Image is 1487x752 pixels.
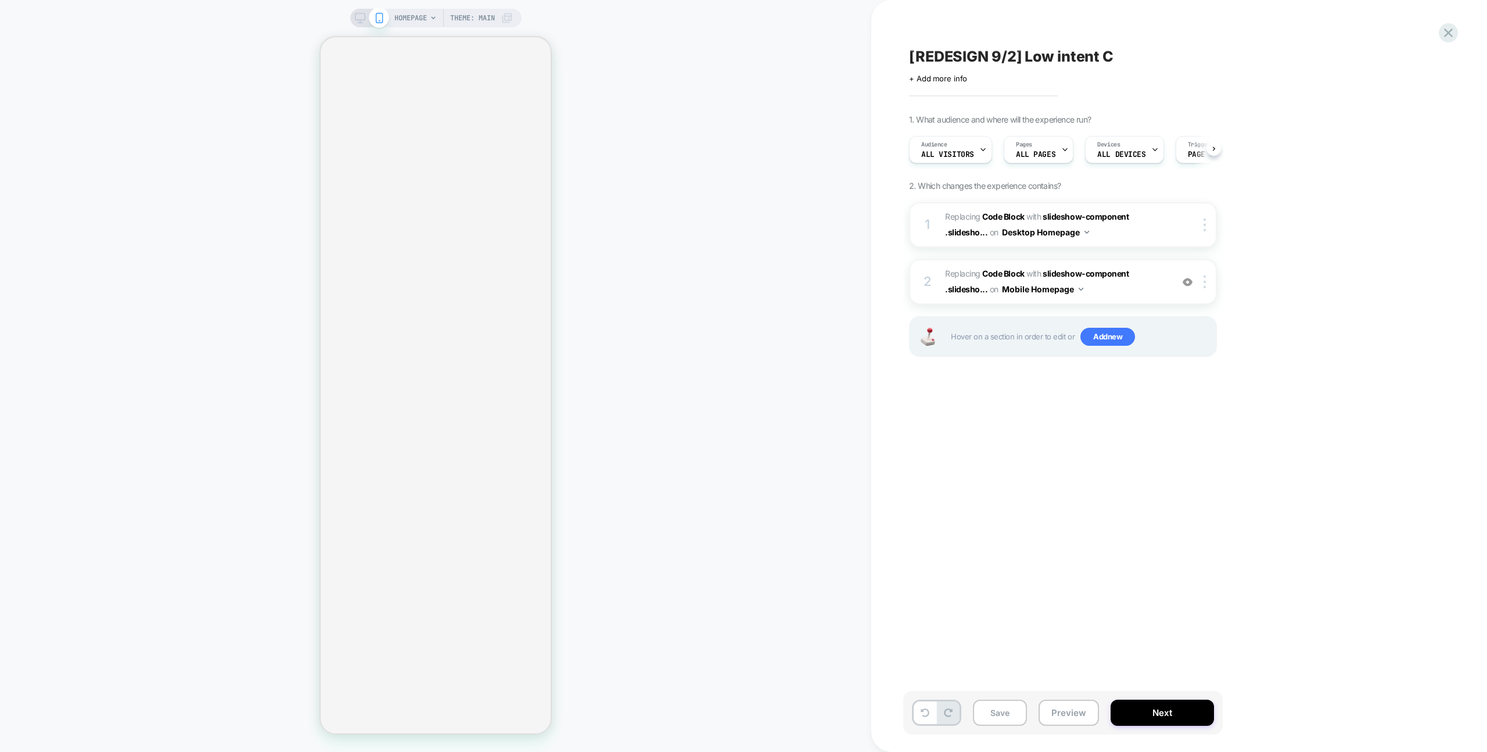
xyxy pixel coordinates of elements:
[921,141,947,149] span: Audience
[990,282,998,296] span: on
[1183,277,1193,287] img: crossed eye
[1026,268,1041,278] span: WITH
[1097,141,1120,149] span: Devices
[1111,700,1214,726] button: Next
[1097,151,1145,159] span: ALL DEVICES
[1026,212,1041,221] span: WITH
[909,74,967,83] span: + Add more info
[1188,151,1227,159] span: Page Load
[1204,219,1206,231] img: close
[945,268,1025,278] span: Replacing
[982,212,1024,221] b: Code Block
[1002,281,1083,298] button: Mobile Homepage
[921,151,974,159] span: All Visitors
[909,48,1114,65] span: [REDESIGN 9/2] Low intent C
[951,328,1210,346] span: Hover on a section in order to edit or
[1084,231,1089,234] img: down arrow
[1039,700,1099,726] button: Preview
[1002,224,1089,241] button: Desktop Homepage
[909,114,1091,124] span: 1. What audience and where will the experience run?
[982,268,1024,278] b: Code Block
[1204,275,1206,288] img: close
[1080,328,1135,346] span: Add new
[450,9,495,27] span: Theme: MAIN
[1188,141,1211,149] span: Trigger
[990,225,998,239] span: on
[1016,151,1055,159] span: ALL PAGES
[394,9,427,27] span: HOMEPAGE
[945,212,1025,221] span: Replacing
[1016,141,1032,149] span: Pages
[1079,288,1083,291] img: down arrow
[922,213,933,237] div: 1
[909,181,1061,191] span: 2. Which changes the experience contains?
[916,328,939,346] img: Joystick
[922,270,933,293] div: 2
[973,700,1027,726] button: Save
